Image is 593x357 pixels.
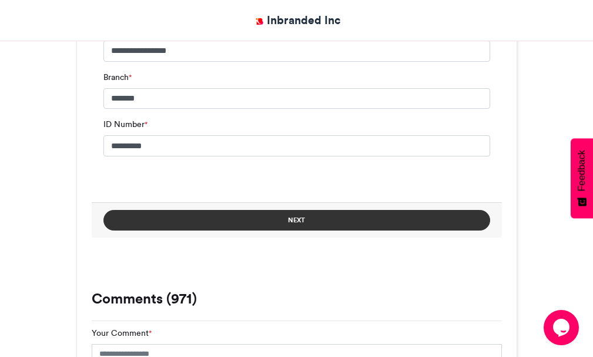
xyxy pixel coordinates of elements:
iframe: chat widget [544,310,581,345]
img: Inbranded [252,14,267,29]
span: Feedback [577,150,587,191]
button: Next [103,210,490,231]
a: Inbranded Inc [252,12,341,29]
label: Your Comment [92,327,152,339]
label: ID Number [103,118,148,131]
h3: Comments (971) [92,292,502,306]
label: Branch [103,71,132,84]
button: Feedback - Show survey [571,138,593,218]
